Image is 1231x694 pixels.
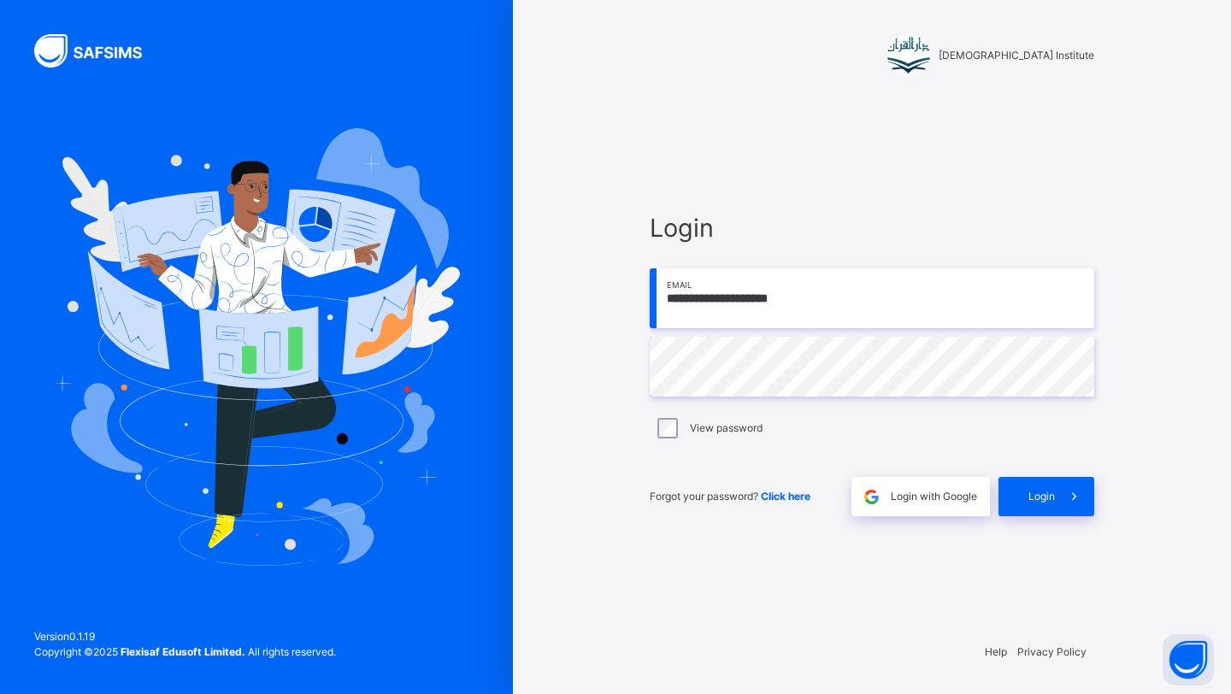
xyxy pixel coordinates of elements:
img: SAFSIMS Logo [34,34,162,68]
a: Click here [761,490,810,503]
span: Login [650,209,1094,246]
span: [DEMOGRAPHIC_DATA] Institute [939,48,1094,63]
a: Help [985,645,1007,658]
span: Version 0.1.19 [34,629,336,644]
img: google.396cfc9801f0270233282035f929180a.svg [862,487,881,507]
span: Login [1028,489,1055,504]
button: Open asap [1163,634,1214,685]
strong: Flexisaf Edusoft Limited. [121,645,245,658]
span: Login with Google [891,489,977,504]
img: Hero Image [53,128,460,566]
span: Copyright © 2025 All rights reserved. [34,645,336,658]
label: View password [690,421,763,436]
a: Privacy Policy [1017,645,1087,658]
span: Forgot your password? [650,490,810,503]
